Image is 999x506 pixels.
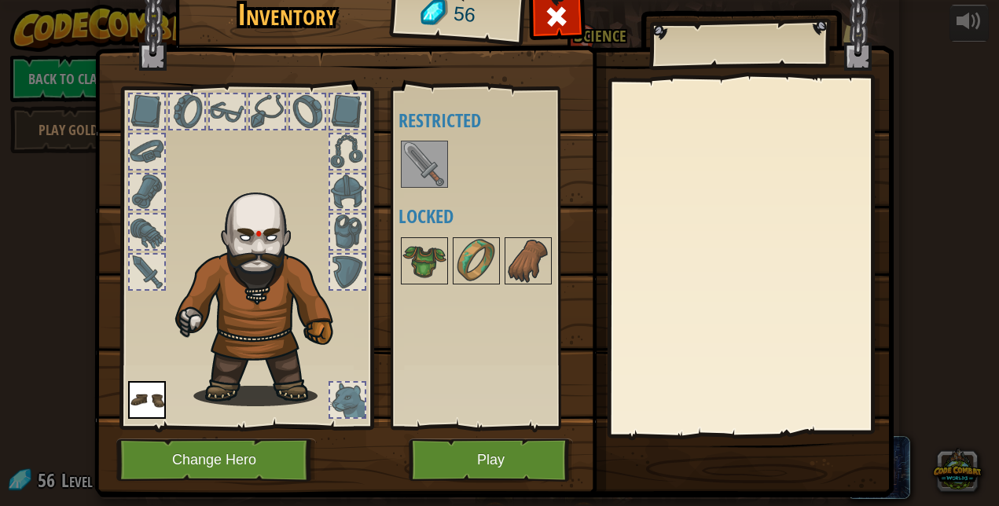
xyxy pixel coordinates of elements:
button: Play [409,438,573,482]
h4: Locked [398,206,596,226]
img: portrait.png [402,142,446,186]
img: portrait.png [454,239,498,283]
img: portrait.png [506,239,550,283]
img: goliath_hair.png [167,178,360,406]
h4: Restricted [398,110,596,130]
img: portrait.png [128,381,166,419]
button: Change Hero [116,438,316,482]
img: portrait.png [402,239,446,283]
